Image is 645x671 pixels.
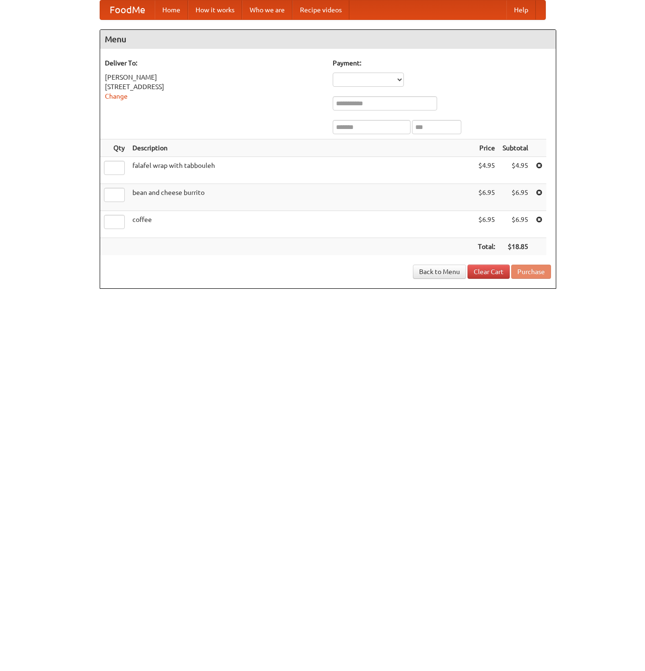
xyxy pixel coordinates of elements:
[499,139,532,157] th: Subtotal
[105,82,323,92] div: [STREET_ADDRESS]
[129,211,474,238] td: coffee
[474,211,499,238] td: $6.95
[499,211,532,238] td: $6.95
[467,265,510,279] a: Clear Cart
[100,0,155,19] a: FoodMe
[506,0,536,19] a: Help
[129,184,474,211] td: bean and cheese burrito
[100,30,556,49] h4: Menu
[129,139,474,157] th: Description
[155,0,188,19] a: Home
[499,238,532,256] th: $18.85
[292,0,349,19] a: Recipe videos
[333,58,551,68] h5: Payment:
[413,265,466,279] a: Back to Menu
[105,92,128,100] a: Change
[188,0,242,19] a: How it works
[100,139,129,157] th: Qty
[499,184,532,211] td: $6.95
[474,139,499,157] th: Price
[105,58,323,68] h5: Deliver To:
[242,0,292,19] a: Who we are
[511,265,551,279] button: Purchase
[474,238,499,256] th: Total:
[499,157,532,184] td: $4.95
[105,73,323,82] div: [PERSON_NAME]
[474,184,499,211] td: $6.95
[474,157,499,184] td: $4.95
[129,157,474,184] td: falafel wrap with tabbouleh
